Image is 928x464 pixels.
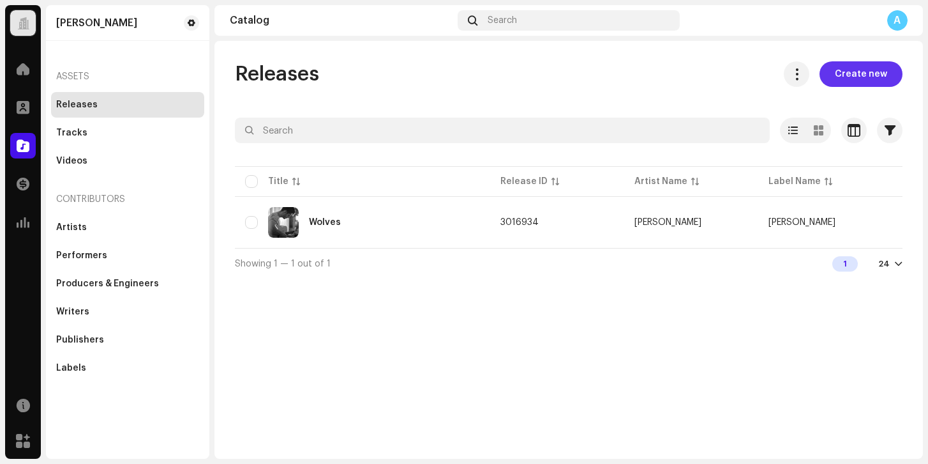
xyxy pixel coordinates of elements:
span: Showing 1 — 1 out of 1 [235,259,331,268]
div: Wolves [309,218,341,227]
div: Performers [56,251,107,261]
div: 24 [878,259,890,269]
div: Title [268,175,288,188]
span: 3016934 [500,218,539,227]
img: e8dede1e-c64c-421c-8586-5262806b1145 [268,207,299,238]
div: Ben Woodward [56,18,137,28]
re-a-nav-header: Contributors [51,184,204,215]
div: Writers [56,307,89,317]
div: Producers & Engineers [56,279,159,289]
div: A [887,10,908,31]
re-m-nav-item: Artists [51,215,204,240]
re-m-nav-item: Producers & Engineers [51,271,204,297]
div: [PERSON_NAME] [634,218,701,227]
div: Label Name [768,175,821,188]
re-m-nav-item: Performers [51,243,204,268]
div: Publishers [56,335,104,345]
div: 1 [832,256,858,272]
button: Create new [819,61,902,87]
re-m-nav-item: Labels [51,355,204,381]
div: Release ID [500,175,548,188]
re-m-nav-item: Videos [51,148,204,174]
div: Videos [56,156,87,166]
span: Search [488,15,517,26]
re-a-nav-header: Assets [51,61,204,92]
span: Releases [235,61,319,87]
div: Catalog [230,15,453,26]
re-m-nav-item: Writers [51,299,204,325]
div: Labels [56,363,86,373]
re-m-nav-item: Tracks [51,120,204,146]
div: Artists [56,222,87,233]
div: Tracks [56,128,87,138]
div: Releases [56,100,98,110]
span: Ben Woodward [634,218,748,227]
re-m-nav-item: Releases [51,92,204,118]
re-m-nav-item: Publishers [51,327,204,353]
span: Create new [835,61,887,87]
span: Ben Woodward [768,218,835,227]
input: Search [235,118,770,143]
div: Artist Name [634,175,687,188]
